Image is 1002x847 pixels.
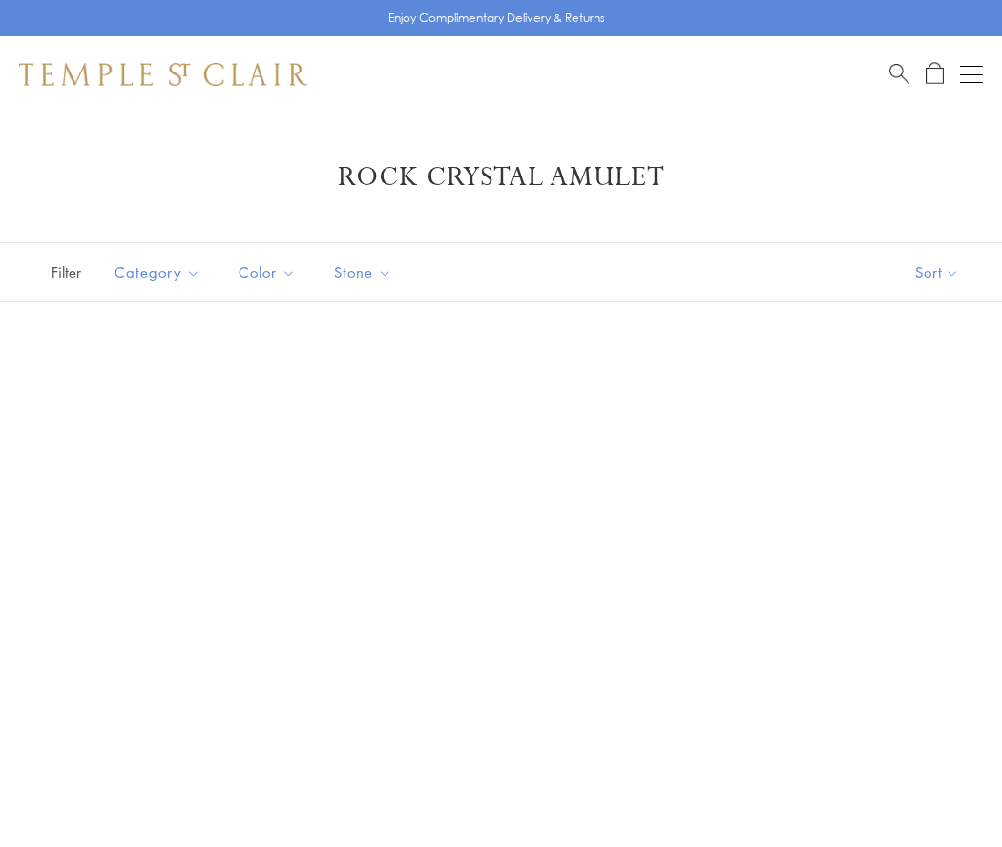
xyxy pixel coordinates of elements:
[19,63,307,86] img: Temple St. Clair
[960,63,983,86] button: Open navigation
[48,160,954,195] h1: Rock Crystal Amulet
[324,260,407,284] span: Stone
[320,251,407,294] button: Stone
[889,62,909,86] a: Search
[224,251,310,294] button: Color
[105,260,215,284] span: Category
[229,260,310,284] span: Color
[388,9,605,28] p: Enjoy Complimentary Delivery & Returns
[872,243,1002,301] button: Show sort by
[926,62,944,86] a: Open Shopping Bag
[100,251,215,294] button: Category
